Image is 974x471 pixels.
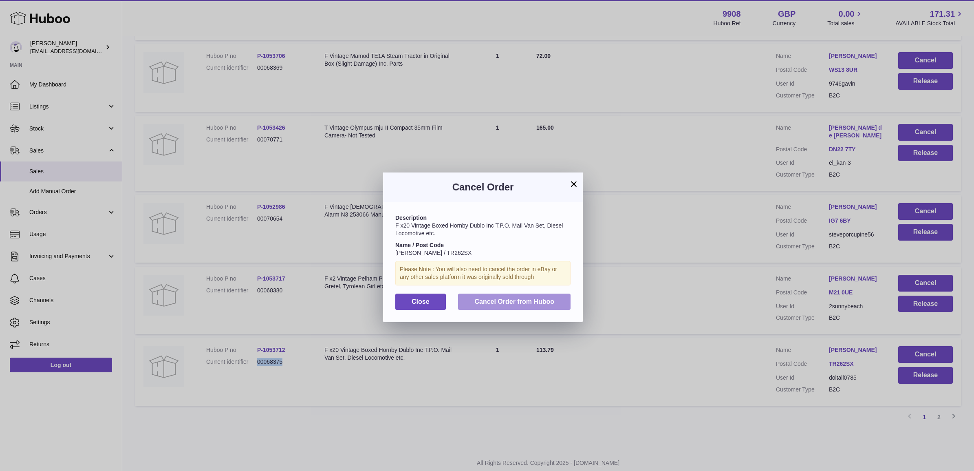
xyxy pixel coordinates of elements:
[458,294,571,310] button: Cancel Order from Huboo
[395,214,427,221] strong: Description
[474,298,554,305] span: Cancel Order from Huboo
[569,179,579,189] button: ×
[395,250,472,256] span: [PERSON_NAME] / TR262SX
[395,261,571,285] div: Please Note : You will also need to cancel the order in eBay or any other sales platform it was o...
[395,294,446,310] button: Close
[395,181,571,194] h3: Cancel Order
[412,298,430,305] span: Close
[395,242,444,248] strong: Name / Post Code
[395,222,563,237] span: F x20 Vintage Boxed Hornby Dublo Inc T.P.O. Mail Van Set, Diesel Locomotive etc.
